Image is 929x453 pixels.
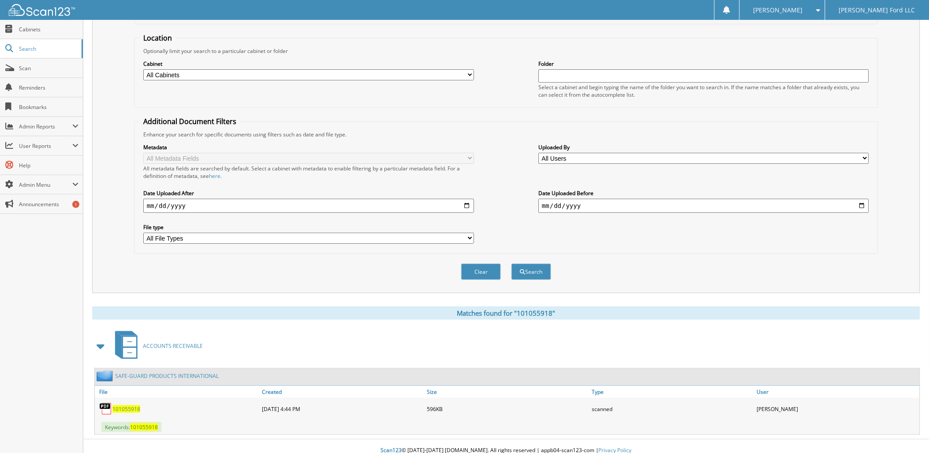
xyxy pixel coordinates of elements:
label: Date Uploaded Before [538,189,869,197]
span: [PERSON_NAME] [754,8,803,13]
div: [DATE] 4:44 PM [260,400,425,418]
div: 1 [72,201,79,208]
img: PDF.png [99,402,112,415]
span: Admin Menu [19,181,72,189]
a: User [755,386,920,398]
input: end [538,199,869,213]
span: [PERSON_NAME] Ford LLC [839,8,915,13]
div: 596KB [425,400,589,418]
div: Enhance your search for specific documents using filters such as date and file type. [139,131,873,138]
span: 101055918 [130,423,158,431]
div: All metadata fields are searched by default. Select a cabinet with metadata to enable filtering b... [143,165,474,180]
span: Keywords: [101,422,161,432]
label: Uploaded By [538,143,869,151]
button: Search [511,264,551,280]
label: Folder [538,60,869,68]
div: scanned [590,400,755,418]
a: SAFE-GUARD PRODUCTS INTERNATIONAL [115,372,219,380]
legend: Additional Document Filters [139,117,241,126]
a: here [209,172,220,180]
span: Help [19,162,78,169]
label: Metadata [143,143,474,151]
div: Matches found for "101055918" [92,306,920,320]
label: Cabinet [143,60,474,68]
a: Created [260,386,425,398]
a: ACCOUNTS RECEIVABLE [110,328,203,363]
span: Bookmarks [19,103,78,111]
img: folder2.png [97,370,115,381]
span: Cabinets [19,26,78,33]
a: Type [590,386,755,398]
span: Reminders [19,84,78,91]
span: User Reports [19,142,72,150]
label: Date Uploaded After [143,189,474,197]
button: Clear [461,264,501,280]
a: 101055918 [112,405,140,413]
label: File type [143,223,474,231]
span: Announcements [19,200,78,208]
legend: Location [139,33,176,43]
div: Select a cabinet and begin typing the name of the folder you want to search in. If the name match... [538,83,869,98]
span: ACCOUNTS RECEIVABLE [143,342,203,350]
a: File [95,386,260,398]
span: Scan [19,64,78,72]
img: scan123-logo-white.svg [9,4,75,16]
a: Size [425,386,589,398]
span: Admin Reports [19,123,72,130]
div: Optionally limit your search to a particular cabinet or folder [139,47,873,55]
span: Search [19,45,77,53]
div: [PERSON_NAME] [755,400,920,418]
input: start [143,199,474,213]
